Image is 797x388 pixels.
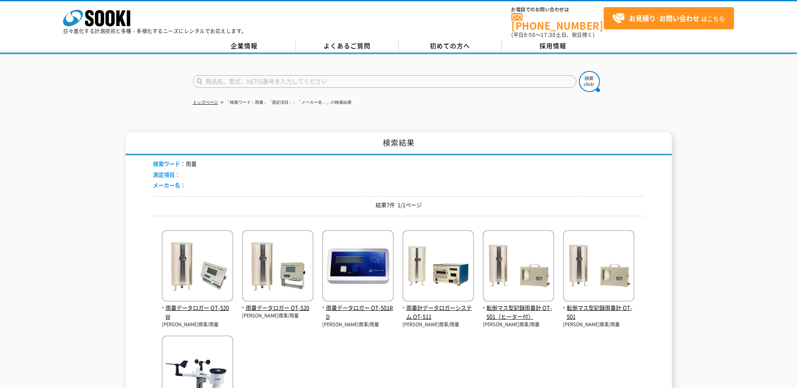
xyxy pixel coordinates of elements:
a: 雨量計データロガーシステム OT-511 [402,295,474,321]
img: OT-520W [162,230,233,304]
span: 転倒マス型記録雨量計 OT-501（ヒーター付） [483,304,554,321]
h1: 検索結果 [126,132,672,155]
span: メーカー名： [153,181,186,189]
img: OT-511 [402,230,474,304]
p: [PERSON_NAME]商事/雨量 [162,321,233,328]
li: 「検索ワード：雨量」「測定項目：」「メーカー名：」の検索結果 [219,98,352,107]
a: 転倒マス型記録雨量計 OT-501 [563,295,634,321]
a: 雨量データロガー OT-501RD [322,295,394,321]
a: よくあるご質問 [296,40,399,52]
span: 雨量データロガー OT-501RD [322,304,394,321]
a: 転倒マス型記録雨量計 OT-501（ヒーター付） [483,295,554,321]
a: 雨量データロガー OT-520 [242,295,313,312]
p: 結果7件 1/1ページ [153,201,644,210]
p: [PERSON_NAME]商事/雨量 [242,312,313,320]
span: 初めての方へ [430,41,470,50]
span: 雨量データロガー OT-520W [162,304,233,321]
p: [PERSON_NAME]商事/雨量 [563,321,634,328]
img: OT-501 [563,230,634,304]
img: OT-501（ヒーター付） [483,230,554,304]
span: お電話でのお問い合わせは [511,7,604,12]
p: 日々進化する計測技術と多種・多様化するニーズにレンタルでお応えします。 [63,29,247,34]
span: 雨量データロガー OT-520 [242,304,313,312]
span: 雨量計データロガーシステム OT-511 [402,304,474,321]
span: (平日 ～ 土日、祝日除く) [511,31,594,39]
p: [PERSON_NAME]商事/雨量 [402,321,474,328]
a: [PHONE_NUMBER] [511,13,604,30]
span: 17:30 [541,31,556,39]
a: 雨量データロガー OT-520W [162,295,233,321]
a: 採用情報 [502,40,605,52]
strong: お見積り･お問い合わせ [629,13,700,23]
a: お見積り･お問い合わせはこちら [604,7,734,29]
span: 検索ワード： [153,160,186,168]
a: 初めての方へ [399,40,502,52]
span: 8:50 [524,31,536,39]
a: トップページ [193,100,218,105]
span: 転倒マス型記録雨量計 OT-501 [563,304,634,321]
input: 商品名、型式、NETIS番号を入力してください [193,75,576,88]
img: OT-520 [242,230,313,304]
img: btn_search.png [579,71,600,92]
span: 測定項目： [153,170,180,178]
li: 雨量 [153,160,197,168]
a: 企業情報 [193,40,296,52]
img: OT-501RD [322,230,394,304]
p: [PERSON_NAME]商事/雨量 [483,321,554,328]
p: [PERSON_NAME]商事/雨量 [322,321,394,328]
span: はこちら [612,12,725,25]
